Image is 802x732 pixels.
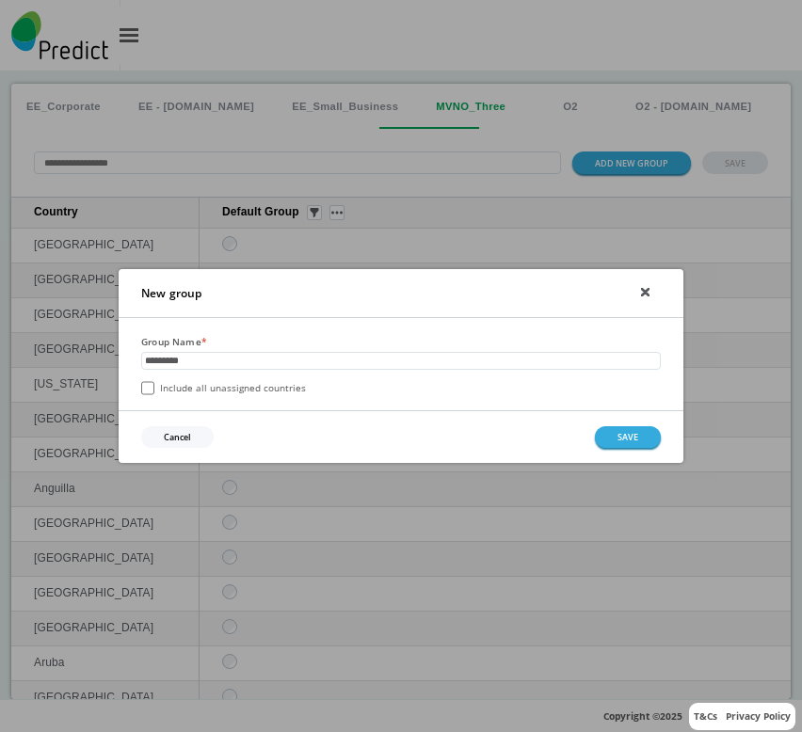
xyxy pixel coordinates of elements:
[595,426,661,448] button: SAVE
[141,381,154,394] input: Include all unassigned countries
[141,426,214,448] button: Cancel
[141,285,202,301] h2: New group
[141,381,306,394] label: Include all unassigned countries
[726,709,791,723] a: Privacy Policy
[694,709,717,723] a: T&Cs
[141,335,206,348] label: Group Name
